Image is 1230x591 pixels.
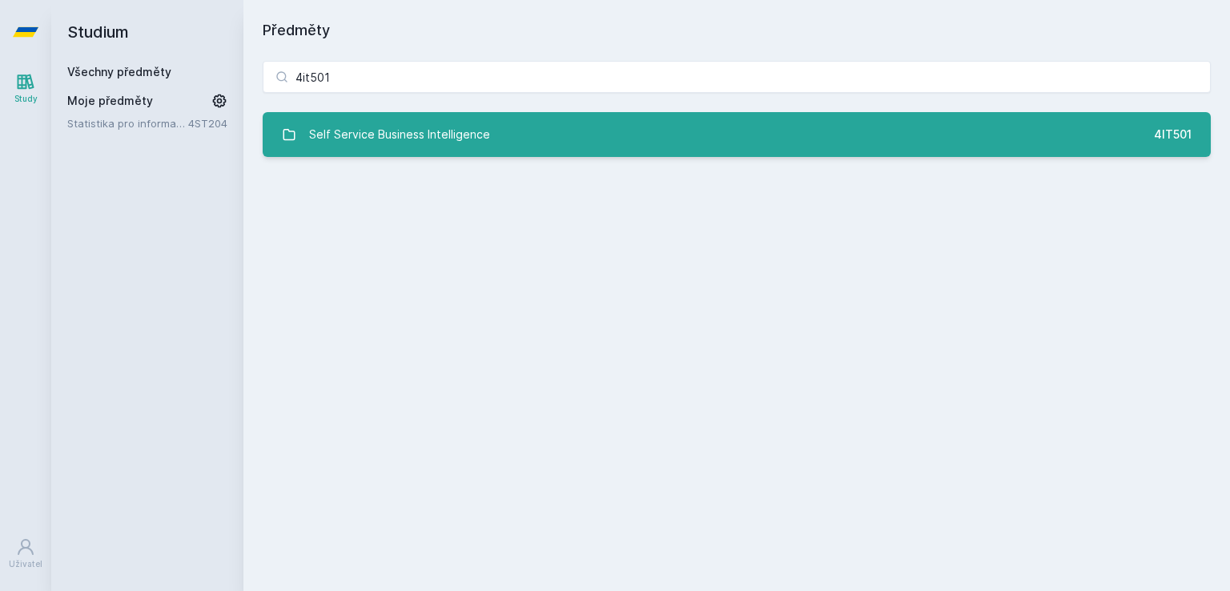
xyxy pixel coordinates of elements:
[263,112,1211,157] a: Self Service Business Intelligence 4IT501
[14,93,38,105] div: Study
[309,119,490,151] div: Self Service Business Intelligence
[67,65,171,78] a: Všechny předměty
[67,93,153,109] span: Moje předměty
[3,529,48,578] a: Uživatel
[67,115,188,131] a: Statistika pro informatiky
[263,61,1211,93] input: Název nebo ident předmětu…
[263,19,1211,42] h1: Předměty
[9,558,42,570] div: Uživatel
[1154,127,1192,143] div: 4IT501
[3,64,48,113] a: Study
[188,117,227,130] a: 4ST204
